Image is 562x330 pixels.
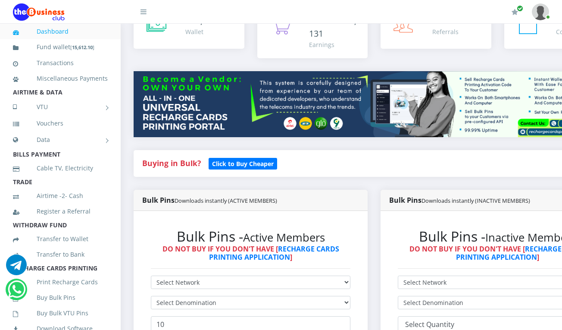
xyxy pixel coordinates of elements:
[175,197,277,204] small: Downloads instantly (ACTIVE MEMBERS)
[432,27,459,36] div: Referrals
[209,244,339,262] a: RECHARGE CARDS PRINTING APPLICATION
[13,37,108,57] a: Fund wallet[15,612.10]
[13,229,108,249] a: Transfer to Wallet
[257,6,368,58] a: ₦789.30/₦8,131 Earnings
[185,27,217,36] div: Wallet
[13,3,65,21] img: Logo
[13,96,108,118] a: VTU
[70,44,94,50] small: [ ]
[142,195,277,205] strong: Bulk Pins
[13,186,108,206] a: Airtime -2- Cash
[532,3,549,20] img: User
[13,158,108,178] a: Cable TV, Electricity
[142,158,201,168] strong: Buying in Bulk?
[8,286,25,300] a: Chat for support
[13,69,108,88] a: Miscellaneous Payments
[13,113,108,133] a: Vouchers
[13,272,108,292] a: Print Recharge Cards
[13,288,108,308] a: Buy Bulk Pins
[389,195,530,205] strong: Bulk Pins
[517,5,523,12] span: Renew/Upgrade Subscription
[309,40,359,49] div: Earnings
[72,44,93,50] b: 15,612.10
[512,9,518,16] i: Renew/Upgrade Subscription
[13,129,108,151] a: Data
[6,261,27,275] a: Chat for support
[151,228,350,245] h2: Bulk Pins -
[209,158,277,168] a: Click to Buy Cheaper
[13,303,108,323] a: Buy Bulk VTU Pins
[212,160,274,168] b: Click to Buy Cheaper
[243,230,325,245] small: Active Members
[13,201,108,221] a: Register a Referral
[421,197,530,204] small: Downloads instantly (INACTIVE MEMBERS)
[134,6,244,49] a: ₦15,612 Wallet
[13,245,108,264] a: Transfer to Bank
[381,6,491,49] a: 3/5 Referrals
[162,244,339,262] strong: DO NOT BUY IF YOU DON'T HAVE [ ]
[13,53,108,73] a: Transactions
[13,22,108,41] a: Dashboard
